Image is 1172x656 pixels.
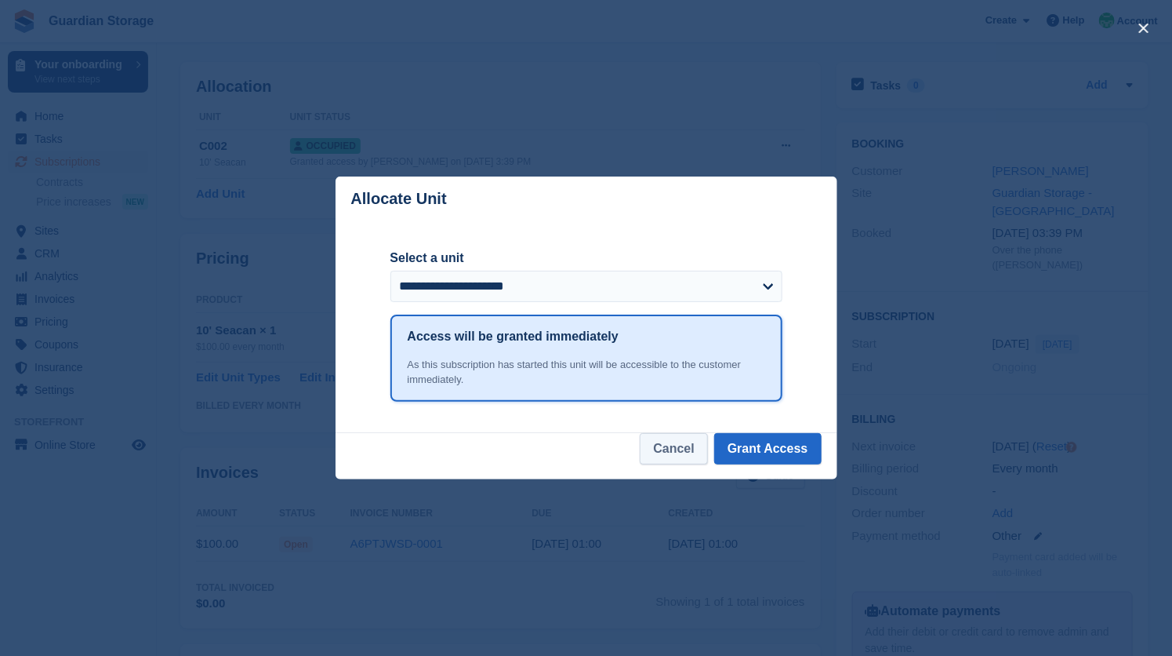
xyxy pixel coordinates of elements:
label: Select a unit [390,249,782,268]
button: Grant Access [714,433,822,465]
button: Cancel [640,433,707,465]
button: close [1131,16,1156,41]
div: As this subscription has started this unit will be accessible to the customer immediately. [408,357,765,388]
h1: Access will be granted immediately [408,327,619,346]
p: Allocate Unit [351,190,447,208]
